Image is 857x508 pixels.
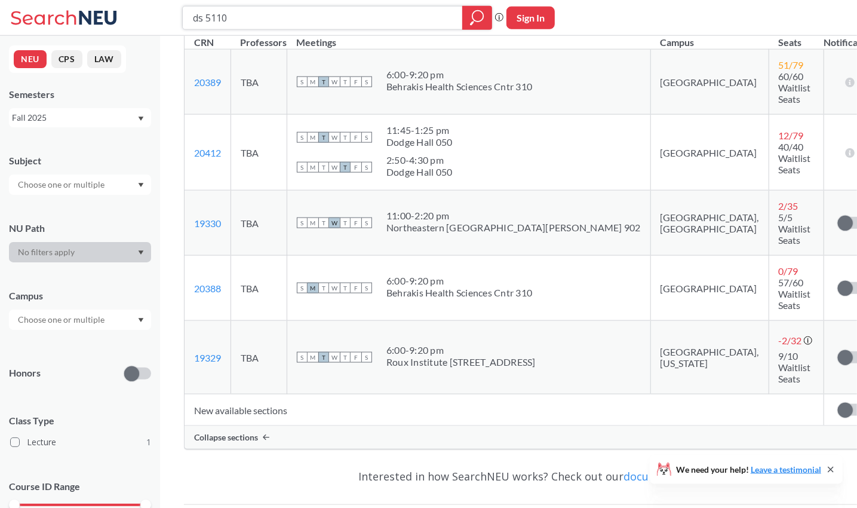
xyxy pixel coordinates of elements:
span: S [361,283,372,293]
span: S [297,218,308,228]
div: Fall 2025 [12,111,137,124]
span: S [297,162,308,173]
span: T [318,218,329,228]
span: W [329,218,340,228]
td: [GEOGRAPHIC_DATA] [650,115,769,191]
span: T [318,283,329,293]
td: TBA [231,115,287,191]
span: F [351,352,361,363]
span: T [340,132,351,143]
span: F [351,76,361,87]
span: W [329,283,340,293]
span: M [308,76,318,87]
th: Professors [231,24,287,50]
span: T [318,132,329,143]
span: S [297,283,308,293]
span: S [361,162,372,173]
span: F [351,132,361,143]
svg: Dropdown arrow [138,250,144,255]
div: Behrakis Health Sciences Cntr 310 [386,287,532,299]
span: 57/60 Waitlist Seats [779,277,811,311]
button: CPS [51,50,82,68]
div: Dropdown arrow [9,310,151,330]
div: 6:00 - 9:20 pm [386,69,532,81]
div: CRN [194,36,214,49]
span: S [361,76,372,87]
a: 20389 [194,76,221,88]
div: Campus [9,289,151,302]
a: documentation! [623,469,705,483]
p: Course ID Range [9,480,151,494]
input: Class, professor, course number, "phrase" [192,8,454,28]
span: W [329,162,340,173]
span: M [308,132,318,143]
a: 19330 [194,218,221,229]
div: Semesters [9,88,151,101]
td: [GEOGRAPHIC_DATA] [650,50,769,115]
a: 20388 [194,283,221,294]
div: Dodge Hall 050 [386,136,453,148]
svg: Dropdown arrow [138,318,144,323]
span: T [340,76,351,87]
div: Dropdown arrow [9,175,151,195]
div: Dropdown arrow [9,242,151,262]
span: M [308,218,318,228]
td: TBA [231,191,287,256]
span: S [361,132,372,143]
a: 20412 [194,147,221,158]
a: Leave a testimonial [751,464,821,475]
label: Lecture [10,434,151,450]
div: 6:00 - 9:20 pm [386,344,536,356]
span: T [340,283,351,293]
td: New available sections [185,394,824,426]
div: NU Path [9,222,151,235]
span: M [308,352,318,363]
span: F [351,162,361,173]
p: Honors [9,366,41,380]
td: TBA [231,256,287,321]
svg: Dropdown arrow [138,117,144,121]
a: 19329 [194,352,221,363]
svg: magnifying glass [470,10,484,26]
span: -2 / 32 [779,335,802,346]
td: [GEOGRAPHIC_DATA], [US_STATE] [650,321,769,394]
svg: Dropdown arrow [138,183,144,188]
div: Roux Institute [STREET_ADDRESS] [386,356,536,368]
span: 2 / 35 [779,200,798,212]
span: T [340,352,351,363]
td: [GEOGRAPHIC_DATA] [650,256,769,321]
span: S [297,132,308,143]
span: T [318,76,329,87]
div: 11:45 - 1:25 pm [386,124,453,136]
span: T [318,162,329,173]
th: Seats [769,24,824,50]
span: M [308,283,318,293]
span: 51 / 79 [779,59,804,71]
span: W [329,352,340,363]
span: F [351,218,361,228]
div: Northeastern [GEOGRAPHIC_DATA][PERSON_NAME] 902 [386,222,641,234]
div: Behrakis Health Sciences Cntr 310 [386,81,532,93]
span: T [340,218,351,228]
td: [GEOGRAPHIC_DATA], [GEOGRAPHIC_DATA] [650,191,769,256]
span: T [318,352,329,363]
button: LAW [87,50,121,68]
span: S [297,352,308,363]
input: Choose one or multiple [12,178,112,192]
span: 1 [146,436,151,449]
span: S [361,352,372,363]
div: 2:50 - 4:30 pm [386,154,453,166]
td: TBA [231,321,287,394]
span: M [308,162,318,173]
td: TBA [231,50,287,115]
div: Fall 2025Dropdown arrow [9,108,151,127]
span: 0 / 79 [779,265,798,277]
button: Sign In [506,7,555,29]
div: 11:00 - 2:20 pm [386,210,641,222]
th: Meetings [287,24,651,50]
span: 40/40 Waitlist Seats [779,141,811,175]
span: 12 / 79 [779,130,804,141]
div: 6:00 - 9:20 pm [386,275,532,287]
th: Campus [650,24,769,50]
div: Dodge Hall 050 [386,166,453,178]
